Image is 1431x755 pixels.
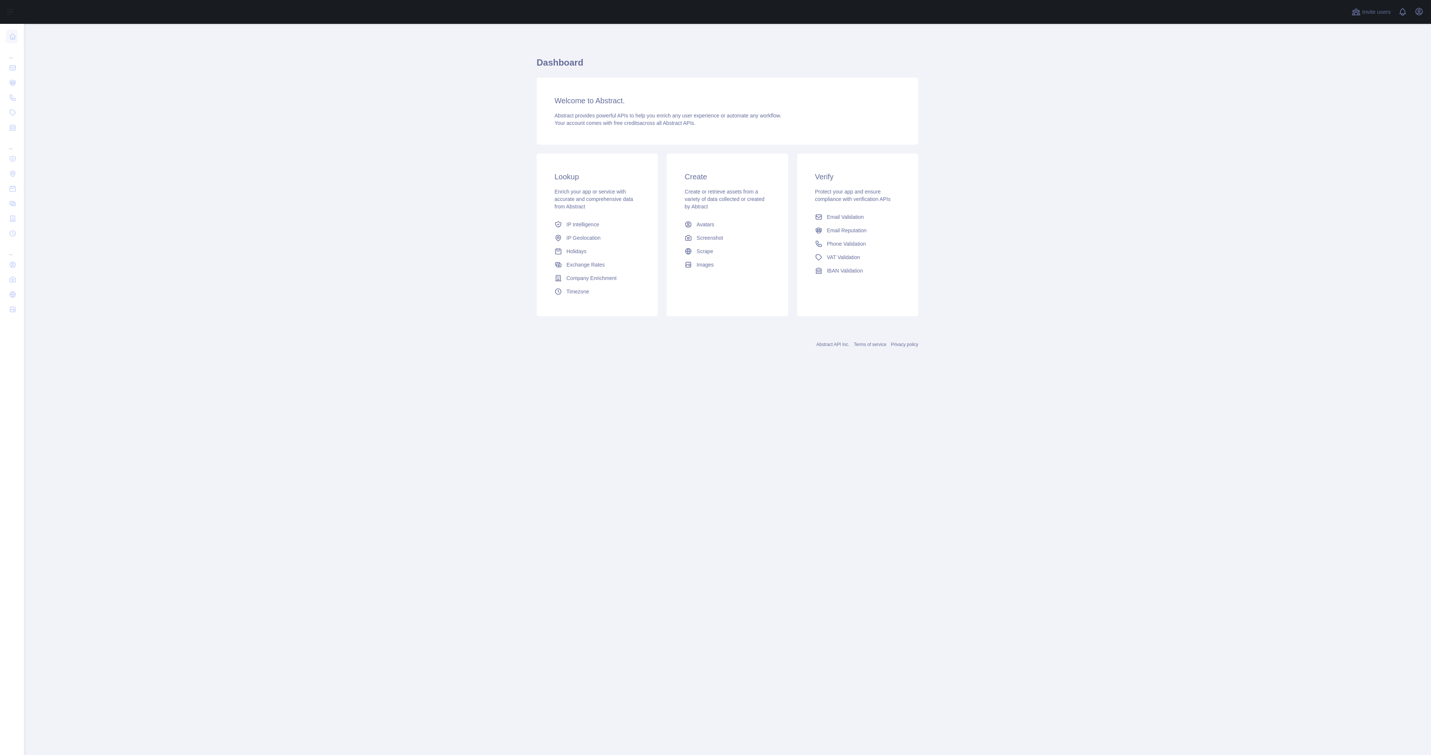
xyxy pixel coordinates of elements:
span: Timezone [566,288,589,295]
a: Phone Validation [812,237,903,251]
span: VAT Validation [827,254,860,261]
span: Company Enrichment [566,274,617,282]
div: ... [6,242,18,257]
a: Company Enrichment [552,271,643,285]
span: IBAN Validation [827,267,863,274]
span: Holidays [566,248,587,255]
span: Scrape [696,248,713,255]
span: IP Intelligence [566,221,599,228]
span: Create or retrieve assets from a variety of data collected or created by Abtract [685,189,764,210]
div: ... [6,136,18,151]
a: Scrape [682,245,773,258]
a: Avatars [682,218,773,231]
span: Screenshot [696,234,723,242]
span: Enrich your app or service with accurate and comprehensive data from Abstract [555,189,633,210]
a: Email Reputation [812,224,903,237]
span: Protect your app and ensure compliance with verification APIs [815,189,891,202]
span: Invite users [1362,8,1391,16]
a: IBAN Validation [812,264,903,277]
span: Abstract provides powerful APIs to help you enrich any user experience or automate any workflow. [555,113,781,119]
h3: Verify [815,172,900,182]
a: Screenshot [682,231,773,245]
div: ... [6,45,18,60]
span: Images [696,261,714,268]
h3: Welcome to Abstract. [555,95,900,106]
span: Avatars [696,221,714,228]
button: Invite users [1350,6,1392,18]
span: Email Validation [827,213,864,221]
span: Your account comes with across all Abstract APIs. [555,120,695,126]
h3: Create [685,172,770,182]
a: Holidays [552,245,643,258]
a: Email Validation [812,210,903,224]
a: Privacy policy [891,342,918,347]
span: IP Geolocation [566,234,601,242]
a: IP Geolocation [552,231,643,245]
a: Exchange Rates [552,258,643,271]
a: Terms of service [854,342,886,347]
a: Abstract API Inc. [816,342,850,347]
a: VAT Validation [812,251,903,264]
a: Timezone [552,285,643,298]
span: free credits [614,120,639,126]
a: Images [682,258,773,271]
h1: Dashboard [537,57,918,75]
span: Phone Validation [827,240,866,248]
h3: Lookup [555,172,640,182]
span: Exchange Rates [566,261,605,268]
span: Email Reputation [827,227,867,234]
a: IP Intelligence [552,218,643,231]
